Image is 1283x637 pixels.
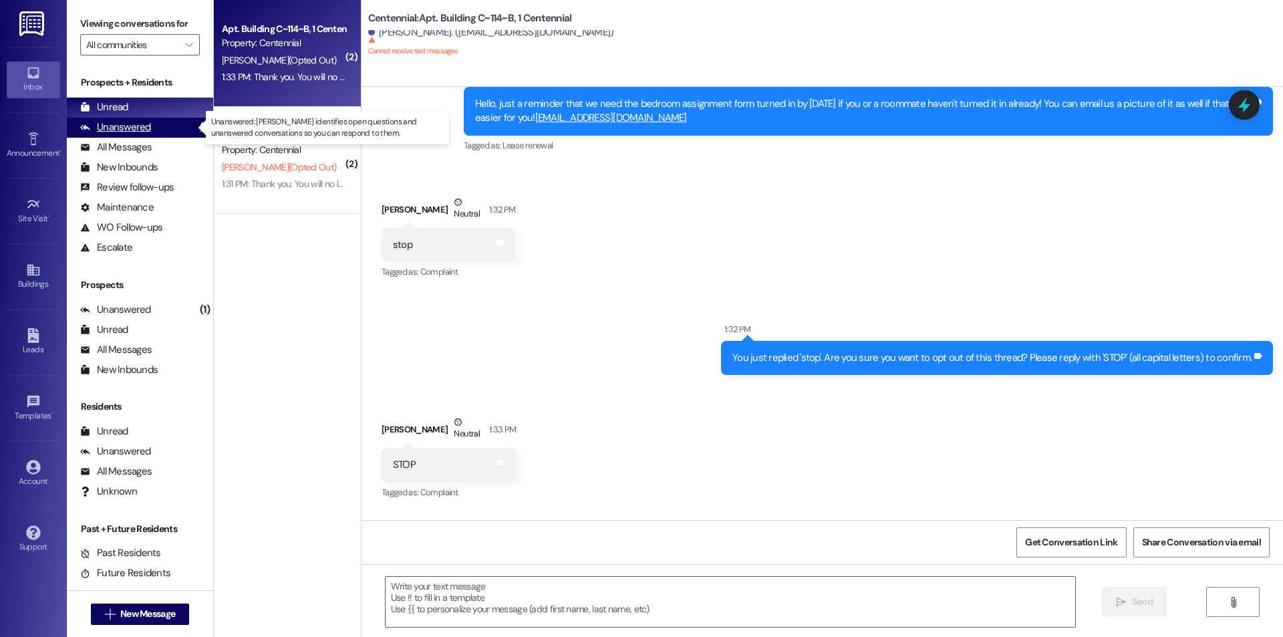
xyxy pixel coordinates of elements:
[80,444,151,459] div: Unanswered
[222,36,345,50] div: Property: Centennial
[1133,527,1270,557] button: Share Conversation via email
[1025,535,1117,549] span: Get Conversation Link
[80,221,162,235] div: WO Follow-ups
[222,178,849,190] div: 1:31 PM: Thank you. You will no longer receive texts from this thread. Please reply with 'UNSTOP'...
[451,195,482,223] div: Neutral
[382,262,515,281] div: Tagged as:
[486,422,516,436] div: 1:33 PM
[80,13,200,34] label: Viewing conversations for
[420,266,458,277] span: Complaint
[80,120,151,134] div: Unanswered
[196,117,213,138] div: (1)
[475,97,1252,126] div: Hello, just a reminder that we need the bedroom assignment form turned in by [DATE] if you or a r...
[7,456,60,492] a: Account
[80,160,158,174] div: New Inbounds
[464,136,1273,155] div: Tagged as:
[503,140,553,151] span: Lease renewal
[7,390,60,426] a: Templates •
[222,22,345,36] div: Apt. Building C~114~B, 1 Centennial
[7,324,60,360] a: Leads
[67,400,213,414] div: Residents
[7,521,60,557] a: Support
[80,363,158,377] div: New Inbounds
[80,140,152,154] div: All Messages
[732,351,1252,365] div: You just replied 'stop'. Are you sure you want to opt out of this thread? Please reply with 'STOP...
[368,25,614,39] div: [PERSON_NAME]. ([EMAIL_ADDRESS][DOMAIN_NAME])
[19,11,47,36] img: ResiDesk Logo
[1116,597,1126,608] i: 
[51,409,53,418] span: •
[1228,597,1238,608] i: 
[222,71,851,83] div: 1:33 PM: Thank you. You will no longer receive texts from this thread. Please reply with 'UNSTOP'...
[67,522,213,536] div: Past + Future Residents
[7,259,60,295] a: Buildings
[486,203,515,217] div: 1:32 PM
[1016,527,1126,557] button: Get Conversation Link
[535,111,687,124] a: [EMAIL_ADDRESS][DOMAIN_NAME]
[80,100,128,114] div: Unread
[382,415,516,448] div: [PERSON_NAME]
[368,11,572,25] b: Centennial: Apt. Building C~114~B, 1 Centennial
[211,116,444,139] p: Unanswered: [PERSON_NAME] identifies open questions and unanswered conversations so you can respo...
[368,36,458,55] sup: Cannot receive text messages
[393,238,412,252] div: stop
[80,201,154,215] div: Maintenance
[196,299,213,320] div: (1)
[91,604,190,625] button: New Message
[222,143,345,157] div: Property: Centennial
[222,54,336,66] span: [PERSON_NAME] (Opted Out)
[67,76,213,90] div: Prospects + Residents
[80,303,151,317] div: Unanswered
[7,61,60,98] a: Inbox
[1132,595,1153,609] span: Send
[420,487,458,498] span: Complaint
[222,161,336,173] span: [PERSON_NAME] (Opted Out)
[48,212,50,221] span: •
[80,465,152,479] div: All Messages
[721,322,750,336] div: 1:32 PM
[80,343,152,357] div: All Messages
[393,458,416,472] div: STOP
[67,278,213,292] div: Prospects
[105,609,115,620] i: 
[80,323,128,337] div: Unread
[7,193,60,229] a: Site Visit •
[120,607,175,621] span: New Message
[80,241,132,255] div: Escalate
[86,34,178,55] input: All communities
[80,566,170,580] div: Future Residents
[382,195,515,228] div: [PERSON_NAME]
[80,546,161,560] div: Past Residents
[80,424,128,438] div: Unread
[80,485,137,499] div: Unknown
[1142,535,1261,549] span: Share Conversation via email
[382,483,516,502] div: Tagged as:
[1102,587,1167,617] button: Send
[59,146,61,156] span: •
[451,415,482,443] div: Neutral
[80,180,174,195] div: Review follow-ups
[185,39,192,50] i: 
